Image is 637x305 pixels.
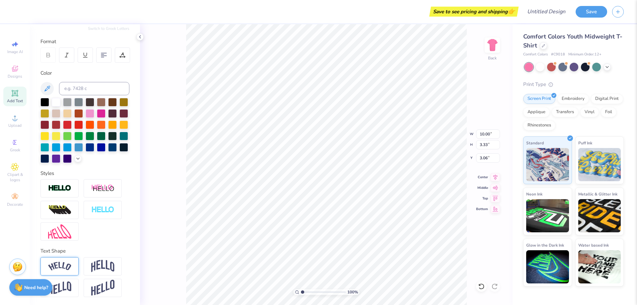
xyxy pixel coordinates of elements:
[578,199,621,232] img: Metallic & Glitter Ink
[59,82,129,95] input: e.g. 7428 c
[578,148,621,181] img: Puff Ink
[7,49,23,54] span: Image AI
[523,107,550,117] div: Applique
[523,52,548,57] span: Comfort Colors
[578,139,592,146] span: Puff Ink
[476,175,488,180] span: Center
[557,94,589,104] div: Embroidery
[576,6,607,18] button: Save
[7,202,23,207] span: Decorate
[476,207,488,211] span: Bottom
[8,74,22,79] span: Designs
[526,139,544,146] span: Standard
[578,242,609,249] span: Water based Ink
[48,185,71,192] img: Stroke
[601,107,616,117] div: Foil
[526,191,542,197] span: Neon Ink
[591,94,623,104] div: Digital Print
[578,250,621,283] img: Water based Ink
[578,191,617,197] span: Metallic & Glitter Ink
[91,260,114,272] img: Arch
[91,206,114,214] img: Negative Space
[48,281,71,294] img: Flag
[523,81,624,88] div: Print Type
[486,38,499,52] img: Back
[91,184,114,192] img: Shadow
[91,280,114,296] img: Rise
[568,52,602,57] span: Minimum Order: 12 +
[526,199,569,232] img: Neon Ink
[40,38,130,45] div: Format
[40,247,129,255] div: Text Shape
[508,7,515,15] span: 👉
[526,242,564,249] span: Glow in the Dark Ink
[488,55,497,61] div: Back
[48,224,71,239] img: Free Distort
[40,170,129,177] div: Styles
[522,5,571,18] input: Untitled Design
[48,205,71,215] img: 3d Illusion
[24,284,48,291] strong: Need help?
[3,172,27,183] span: Clipart & logos
[7,98,23,104] span: Add Text
[551,52,565,57] span: # C9018
[580,107,599,117] div: Vinyl
[88,26,129,31] button: Switch to Greek Letters
[526,148,569,181] img: Standard
[476,186,488,190] span: Middle
[523,94,555,104] div: Screen Print
[431,7,517,17] div: Save to see pricing and shipping
[526,250,569,283] img: Glow in the Dark Ink
[10,147,20,153] span: Greek
[48,262,71,271] img: Arc
[476,196,488,201] span: Top
[40,69,129,77] div: Color
[552,107,578,117] div: Transfers
[523,33,622,49] span: Comfort Colors Youth Midweight T-Shirt
[347,289,358,295] span: 100 %
[8,123,22,128] span: Upload
[523,120,555,130] div: Rhinestones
